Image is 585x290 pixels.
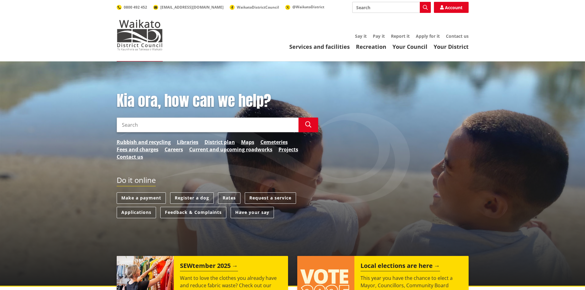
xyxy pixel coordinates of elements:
[218,192,240,204] a: Rates
[279,146,298,153] a: Projects
[241,138,254,146] a: Maps
[117,176,156,187] h2: Do it online
[245,192,296,204] a: Request a service
[434,43,469,50] a: Your District
[446,33,469,39] a: Contact us
[124,5,147,10] span: 0800 492 452
[392,43,427,50] a: Your Council
[230,5,279,10] a: WaikatoDistrictCouncil
[177,138,198,146] a: Libraries
[231,207,274,218] a: Have your say
[117,138,171,146] a: Rubbish and recycling
[153,5,224,10] a: [EMAIL_ADDRESS][DOMAIN_NAME]
[352,2,431,13] input: Search input
[205,138,235,146] a: District plan
[373,33,385,39] a: Pay it
[117,20,163,50] img: Waikato District Council - Te Kaunihera aa Takiwaa o Waikato
[117,146,158,153] a: Fees and charges
[416,33,440,39] a: Apply for it
[165,146,183,153] a: Careers
[117,92,318,110] h1: Kia ora, how can we help?
[237,5,279,10] span: WaikatoDistrictCouncil
[117,207,156,218] a: Applications
[355,33,367,39] a: Say it
[170,192,214,204] a: Register a dog
[434,2,469,13] a: Account
[189,146,272,153] a: Current and upcoming roadworks
[289,43,350,50] a: Services and facilities
[180,262,238,271] h2: SEWtember 2025
[356,43,386,50] a: Recreation
[117,5,147,10] a: 0800 492 452
[160,207,226,218] a: Feedback & Complaints
[391,33,410,39] a: Report it
[285,4,324,10] a: @WaikatoDistrict
[361,262,440,271] h2: Local elections are here
[260,138,288,146] a: Cemeteries
[160,5,224,10] span: [EMAIL_ADDRESS][DOMAIN_NAME]
[117,153,143,160] a: Contact us
[117,192,166,204] a: Make a payment
[117,118,298,132] input: Search input
[292,4,324,10] span: @WaikatoDistrict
